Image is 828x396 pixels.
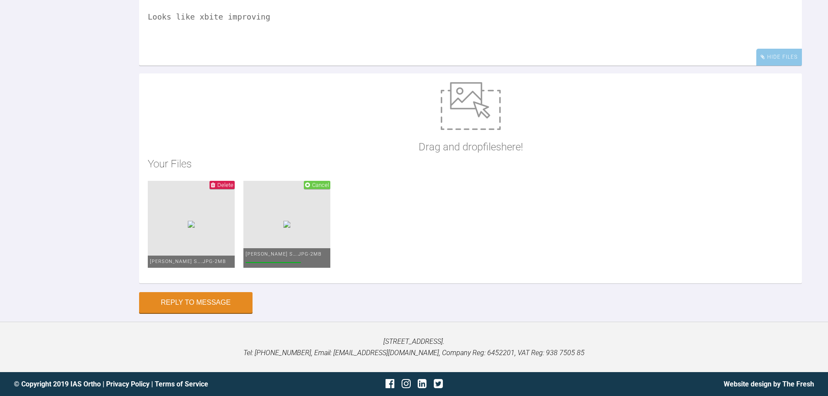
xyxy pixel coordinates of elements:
span: Cancel [312,182,329,188]
span: [PERSON_NAME] S….JPG - 2MB [150,259,226,264]
h2: Your Files [148,156,793,172]
img: 7c3fb821-06aa-4be2-bf69-801c0352b11d [188,221,195,228]
a: Website design by The Fresh [724,380,814,388]
button: Reply to Message [139,292,253,313]
span: [PERSON_NAME] S….JPG - 2MB [246,251,322,257]
p: Drag and drop files here! [419,139,523,155]
img: cc1ede9a-c69e-43de-8a22-d9864cf59eb8 [283,221,290,228]
div: Hide Files [756,49,802,66]
a: Privacy Policy [106,380,150,388]
span: Delete [217,182,233,188]
p: [STREET_ADDRESS]. Tel: [PHONE_NUMBER], Email: [EMAIL_ADDRESS][DOMAIN_NAME], Company Reg: 6452201,... [14,336,814,358]
a: Terms of Service [155,380,208,388]
div: © Copyright 2019 IAS Ortho | | [14,379,281,390]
